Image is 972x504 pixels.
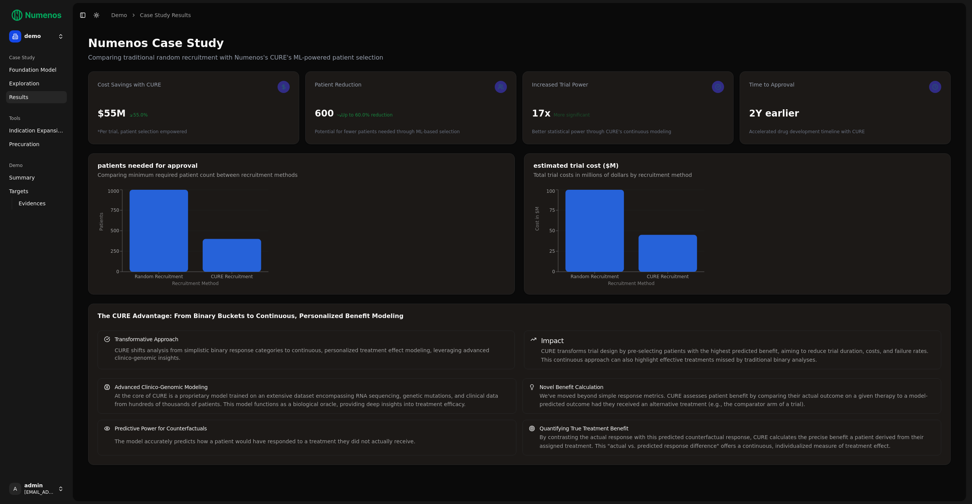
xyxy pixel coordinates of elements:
[98,171,505,179] div: Comparing minimum required patient count between recruitment methods
[6,124,67,137] a: Indication Expansion
[6,64,67,76] a: Foundation Model
[549,208,555,213] tspan: 75
[116,269,119,274] tspan: 0
[546,189,555,194] tspan: 100
[211,274,253,279] tspan: CURE Recruitment
[9,127,64,134] span: Indication Expansion
[88,36,951,50] h1: Numenos Case Study
[98,313,941,319] div: The CURE Advantage: From Binary Buckets to Continuous, Personalized Benefit Modeling
[24,33,55,40] span: demo
[540,383,935,391] div: Novel Benefit Calculation
[6,138,67,150] a: Precuration
[135,274,183,279] tspan: Random Recruitment
[16,198,58,209] a: Evidences
[115,383,510,391] div: Advanced Clinico-Genomic Modeling
[541,335,935,346] div: Impact
[533,171,941,179] div: Total trial costs in millions of dollars by recruitment method
[9,80,39,87] span: Exploration
[315,129,460,135] p: Potential for fewer patients needed through ML-based selection
[549,249,555,254] tspan: 25
[9,140,39,148] span: Precuration
[115,437,415,446] p: The model accurately predicts how a patient would have responded to a treatment they did not actu...
[91,10,102,20] button: Toggle Dark Mode
[6,27,67,46] button: demo
[6,172,67,184] a: Summary
[337,112,393,118] p: Up to 60.0 % reduction
[647,274,689,279] tspan: CURE Recruitment
[6,185,67,197] a: Targets
[549,228,555,233] tspan: 50
[541,347,935,364] p: CURE transforms trial design by pre-selecting patients with the highest predicted benefit, aiming...
[110,249,119,254] tspan: 250
[24,482,55,489] span: admin
[749,81,941,93] div: Time to Approval
[107,189,119,194] tspan: 1000
[9,174,35,181] span: Summary
[608,281,655,286] tspan: Recruitment Method
[749,107,799,120] p: 2Y earlier
[88,53,951,62] p: Comparing traditional random recruitment with Numenos's CURE's ML-powered patient selection
[140,11,191,19] a: Case Study Results
[535,207,540,231] tspan: Cost in $M
[6,112,67,124] div: Tools
[98,129,187,135] p: *Per trial, patient selection empowered
[9,93,28,101] span: Results
[115,346,508,362] div: CURE shifts analysis from simplistic binary response categories to continuous, personalized treat...
[6,77,67,90] a: Exploration
[99,213,104,231] tspan: Patients
[315,81,507,93] div: Patient Reduction
[110,208,119,213] tspan: 750
[115,425,510,432] div: Predictive Power for Counterfactuals
[6,159,67,172] div: Demo
[6,52,67,64] div: Case Study
[532,129,671,135] p: Better statistical power through CURE's continuous modeling
[533,163,941,169] div: estimated trial cost ($M)
[6,6,67,24] img: Numenos
[77,10,88,20] button: Toggle Sidebar
[9,187,28,195] span: Targets
[571,274,619,279] tspan: Random Recruitment
[532,107,551,120] p: 17 x
[172,281,219,286] tspan: Recruitment Method
[315,107,334,120] p: 600
[129,112,148,118] p: 55.0 %
[98,163,505,169] div: patients needed for approval
[6,480,67,498] button: Aadmin[EMAIL_ADDRESS]
[540,425,935,432] div: Quantifying True Treatment Benefit
[24,489,55,495] span: [EMAIL_ADDRESS]
[98,107,126,120] p: $ 55 M
[552,269,555,274] tspan: 0
[540,392,935,409] p: We've moved beyond simple response metrics. CURE assesses patient benefit by comparing their actu...
[9,483,21,495] span: A
[554,112,590,118] p: More significant
[6,91,67,103] a: Results
[540,433,935,450] p: By contrasting the actual response with this predicted counterfactual response, CURE calculates t...
[532,81,724,93] div: Increased Trial Power
[115,392,510,409] p: At the core of CURE is a proprietary model trained on an extensive dataset encompassing RNA seque...
[111,11,127,19] a: demo
[98,81,290,93] div: Cost Savings with CURE
[110,228,119,233] tspan: 500
[9,66,57,74] span: Foundation Model
[115,335,508,343] div: Transformative Approach
[749,129,865,135] p: Accelerated drug development timeline with CURE
[19,200,46,207] span: Evidences
[111,11,191,19] nav: breadcrumb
